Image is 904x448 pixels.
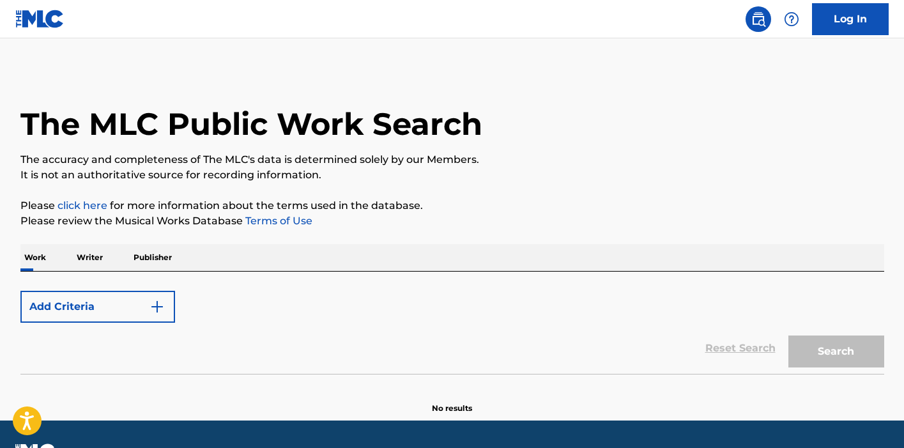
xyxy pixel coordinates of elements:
p: No results [432,387,472,414]
p: The accuracy and completeness of The MLC's data is determined solely by our Members. [20,152,884,167]
button: Add Criteria [20,291,175,323]
img: MLC Logo [15,10,65,28]
a: Terms of Use [243,215,312,227]
form: Search Form [20,284,884,374]
p: Writer [73,244,107,271]
a: Log In [812,3,889,35]
a: Public Search [746,6,771,32]
img: 9d2ae6d4665cec9f34b9.svg [149,299,165,314]
p: It is not an authoritative source for recording information. [20,167,884,183]
p: Work [20,244,50,271]
p: Please review the Musical Works Database [20,213,884,229]
p: Please for more information about the terms used in the database. [20,198,884,213]
div: Help [779,6,804,32]
a: click here [57,199,107,212]
p: Publisher [130,244,176,271]
img: help [784,12,799,27]
h1: The MLC Public Work Search [20,105,482,143]
img: search [751,12,766,27]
